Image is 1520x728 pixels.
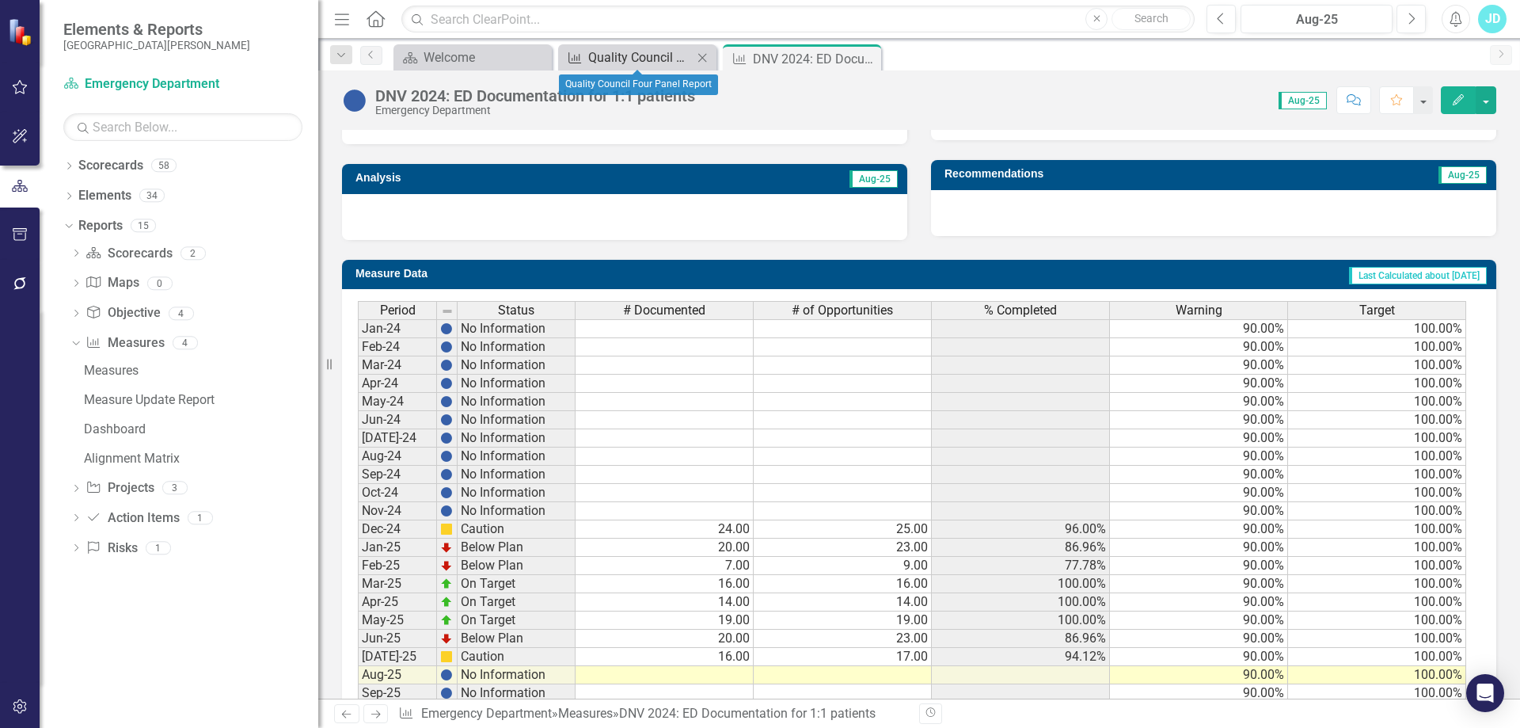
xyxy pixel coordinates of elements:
a: Scorecards [78,157,143,175]
td: Jun-24 [358,411,437,429]
td: No Information [458,319,576,338]
div: Aug-25 [1246,10,1387,29]
div: 4 [169,307,194,320]
h3: Recommendations [944,168,1306,180]
td: 100.00% [1288,356,1466,375]
img: TnMDeAgwAPMxUmUi88jYAAAAAElFTkSuQmCC [440,559,453,572]
a: Measures [558,706,613,721]
img: BgCOk07PiH71IgAAAABJRU5ErkJggg== [440,322,453,335]
td: 90.00% [1110,338,1288,356]
div: Measures [84,364,318,378]
span: Warning [1176,303,1222,318]
td: 90.00% [1110,684,1288,703]
a: Measures [85,334,164,353]
span: Aug-25 [849,170,898,188]
span: Status [498,303,534,318]
td: 96.00% [932,520,1110,539]
span: Elements & Reports [63,20,250,39]
td: No Information [458,502,576,520]
img: BgCOk07PiH71IgAAAABJRU5ErkJggg== [440,414,453,426]
td: 100.00% [1288,612,1466,630]
td: 86.96% [932,539,1110,557]
td: Dec-24 [358,520,437,539]
td: 100.00% [1288,666,1466,684]
td: [DATE]-25 [358,648,437,666]
div: Measure Update Report [84,393,318,407]
a: Risks [85,539,137,558]
a: Elements [78,187,131,205]
td: 25.00 [754,520,932,539]
td: 90.00% [1110,539,1288,557]
td: 100.00% [1288,520,1466,539]
td: 24.00 [576,520,754,539]
td: 100.00% [1288,484,1466,502]
img: zOikAAAAAElFTkSuQmCC [440,577,453,590]
td: No Information [458,375,576,393]
span: Search [1134,12,1168,25]
img: 8DAGhfEEPCf229AAAAAElFTkSuQmCC [441,305,454,318]
td: Jun-25 [358,630,437,648]
td: Below Plan [458,539,576,557]
td: 90.00% [1110,557,1288,575]
td: 23.00 [754,539,932,557]
div: Quality Council Four Panel Report [559,74,718,95]
div: Quality Council Four Panel Report [588,48,693,67]
td: 17.00 [754,648,932,666]
td: No Information [458,338,576,356]
td: 90.00% [1110,502,1288,520]
div: 0 [147,276,173,290]
td: No Information [458,411,576,429]
td: 100.00% [1288,557,1466,575]
a: Quality Council Four Panel Report [562,48,693,67]
div: 2 [180,246,206,260]
img: TnMDeAgwAPMxUmUi88jYAAAAAElFTkSuQmCC [440,541,453,554]
td: [DATE]-24 [358,429,437,448]
td: Feb-25 [358,557,437,575]
td: Oct-24 [358,484,437,502]
td: 90.00% [1110,356,1288,375]
span: Target [1359,303,1395,318]
td: 100.00% [1288,375,1466,393]
td: No Information [458,484,576,502]
td: No Information [458,448,576,466]
div: Open Intercom Messenger [1466,674,1504,712]
td: Jan-25 [358,539,437,557]
h3: Measure Data [355,268,742,280]
span: Aug-25 [1438,166,1487,184]
td: 20.00 [576,539,754,557]
td: Caution [458,520,576,539]
td: 20.00 [576,630,754,648]
td: 100.00% [932,575,1110,593]
td: 90.00% [1110,648,1288,666]
td: 100.00% [1288,630,1466,648]
td: Aug-25 [358,666,437,684]
span: # Documented [623,303,705,318]
td: On Target [458,593,576,612]
img: cBAA0RP0Y6D5n+AAAAAElFTkSuQmCC [440,523,453,536]
button: JD [1478,5,1507,33]
td: 90.00% [1110,375,1288,393]
img: TnMDeAgwAPMxUmUi88jYAAAAAElFTkSuQmCC [440,632,453,645]
a: Alignment Matrix [80,446,318,471]
td: May-25 [358,612,437,630]
td: 100.00% [1288,319,1466,338]
span: Aug-25 [1279,92,1327,109]
td: 16.00 [576,575,754,593]
small: [GEOGRAPHIC_DATA][PERSON_NAME] [63,39,250,51]
td: 100.00% [1288,575,1466,593]
td: 100.00% [1288,393,1466,411]
td: 90.00% [1110,429,1288,448]
td: 77.78% [932,557,1110,575]
td: 9.00 [754,557,932,575]
td: No Information [458,666,576,684]
td: 90.00% [1110,520,1288,539]
div: Emergency Department [375,105,695,116]
td: 100.00% [1288,466,1466,484]
td: 100.00% [1288,411,1466,429]
td: 100.00% [1288,502,1466,520]
a: Action Items [85,509,179,528]
td: Below Plan [458,557,576,575]
div: 1 [188,511,213,524]
td: On Target [458,612,576,630]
